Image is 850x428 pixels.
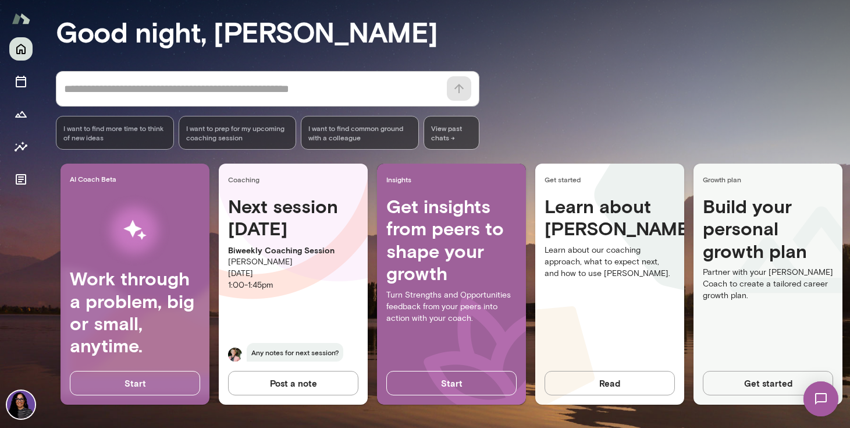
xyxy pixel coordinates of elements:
[247,343,343,362] span: Any notes for next session?
[9,168,33,191] button: Documents
[186,123,289,142] span: I want to prep for my upcoming coaching session
[308,123,411,142] span: I want to find common ground with a colleague
[228,195,358,240] h4: Next session [DATE]
[9,37,33,61] button: Home
[386,175,521,184] span: Insights
[703,267,833,302] p: Partner with your [PERSON_NAME] Coach to create a tailored career growth plan.
[70,174,205,183] span: AI Coach Beta
[228,245,358,256] p: Biweekly Coaching Session
[545,195,675,240] h4: Learn about [PERSON_NAME]
[63,123,166,142] span: I want to find more time to think of new ideas
[228,348,242,362] img: Kelly
[56,116,174,150] div: I want to find more time to think of new ideas
[545,175,680,184] span: Get started
[179,116,297,150] div: I want to prep for my upcoming coaching session
[545,245,675,280] p: Learn about our coaching approach, what to expect next, and how to use [PERSON_NAME].
[386,195,517,285] h4: Get insights from peers to shape your growth
[7,391,35,419] img: Cassidy Edwards
[228,256,358,268] p: [PERSON_NAME]
[228,175,363,184] span: Coaching
[228,280,358,291] p: 1:00 - 1:45pm
[9,70,33,93] button: Sessions
[83,193,187,267] img: AI Workflows
[301,116,419,150] div: I want to find common ground with a colleague
[9,135,33,158] button: Insights
[703,175,838,184] span: Growth plan
[9,102,33,126] button: Growth Plan
[70,267,200,357] h4: Work through a problem, big or small, anytime.
[70,371,200,395] button: Start
[56,15,850,48] h3: Good night, [PERSON_NAME]
[703,195,833,267] h4: Build your personal growth plan
[424,116,479,150] span: View past chats ->
[703,371,833,395] button: Get started
[386,371,517,395] button: Start
[228,371,358,395] button: Post a note
[228,268,358,280] p: [DATE]
[545,371,675,395] button: Read
[386,289,517,324] p: Turn Strengths and Opportunities feedback from your peers into action with your coach.
[12,8,30,30] img: Mento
